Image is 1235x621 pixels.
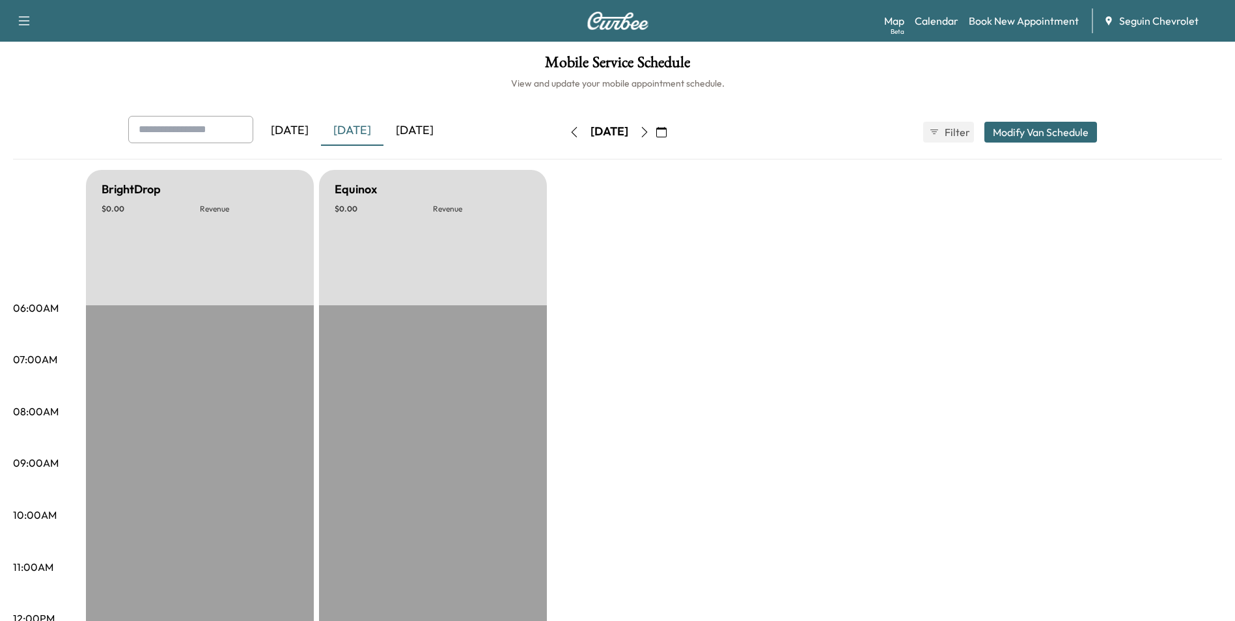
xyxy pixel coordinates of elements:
p: 08:00AM [13,404,59,419]
div: [DATE] [383,116,446,146]
h6: View and update your mobile appointment schedule. [13,77,1222,90]
span: Seguin Chevrolet [1119,13,1199,29]
div: [DATE] [590,124,628,140]
p: $ 0.00 [102,204,200,214]
div: [DATE] [258,116,321,146]
a: MapBeta [884,13,904,29]
h5: Equinox [335,180,377,199]
p: 07:00AM [13,352,57,367]
h5: BrightDrop [102,180,161,199]
span: Filter [945,124,968,140]
a: Calendar [915,13,958,29]
h1: Mobile Service Schedule [13,55,1222,77]
p: $ 0.00 [335,204,433,214]
p: 10:00AM [13,507,57,523]
div: Beta [891,27,904,36]
p: Revenue [433,204,531,214]
button: Filter [923,122,974,143]
div: [DATE] [321,116,383,146]
p: 09:00AM [13,455,59,471]
p: 11:00AM [13,559,53,575]
button: Modify Van Schedule [984,122,1097,143]
p: Revenue [200,204,298,214]
img: Curbee Logo [587,12,649,30]
p: 06:00AM [13,300,59,316]
a: Book New Appointment [969,13,1079,29]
